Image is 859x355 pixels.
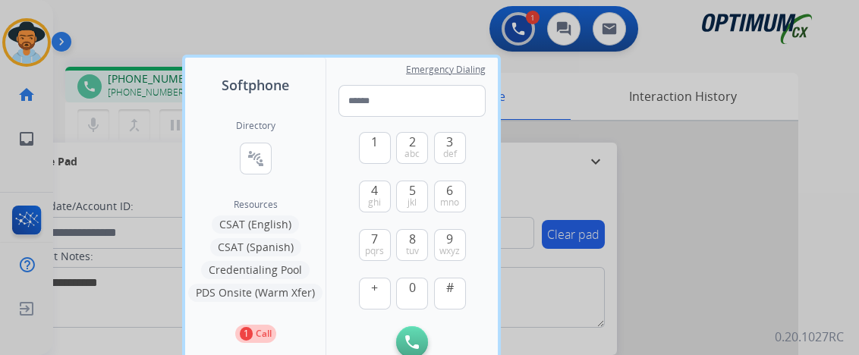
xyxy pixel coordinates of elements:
span: wxyz [439,245,460,257]
span: 0 [409,278,416,297]
span: # [446,278,454,297]
h2: Directory [236,120,275,132]
button: 5jkl [396,181,428,212]
button: + [359,278,391,309]
span: Softphone [222,74,289,96]
span: 9 [446,230,453,248]
span: ghi [368,196,381,209]
span: 8 [409,230,416,248]
button: CSAT (Spanish) [210,238,301,256]
button: 7pqrs [359,229,391,261]
span: Resources [234,199,278,211]
button: # [434,278,466,309]
span: 3 [446,133,453,151]
span: pqrs [365,245,384,257]
span: mno [440,196,459,209]
span: 2 [409,133,416,151]
button: 6mno [434,181,466,212]
span: jkl [407,196,417,209]
button: CSAT (English) [212,215,299,234]
span: Emergency Dialing [406,64,486,76]
span: tuv [406,245,419,257]
button: 2abc [396,132,428,164]
button: 1 [359,132,391,164]
button: 0 [396,278,428,309]
span: 6 [446,181,453,199]
img: call-button [405,335,419,349]
button: 3def [434,132,466,164]
mat-icon: connect_without_contact [247,149,265,168]
p: 0.20.1027RC [775,328,844,346]
span: 5 [409,181,416,199]
button: Credentialing Pool [201,261,310,279]
span: + [371,278,378,297]
button: 1Call [235,325,276,343]
button: 4ghi [359,181,391,212]
span: def [443,148,457,160]
button: PDS Onsite (Warm Xfer) [188,284,323,302]
span: 7 [371,230,378,248]
button: 8tuv [396,229,428,261]
span: abc [404,148,420,160]
p: 1 [240,327,253,341]
button: 9wxyz [434,229,466,261]
span: 1 [371,133,378,151]
span: 4 [371,181,378,199]
p: Call [256,327,272,341]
